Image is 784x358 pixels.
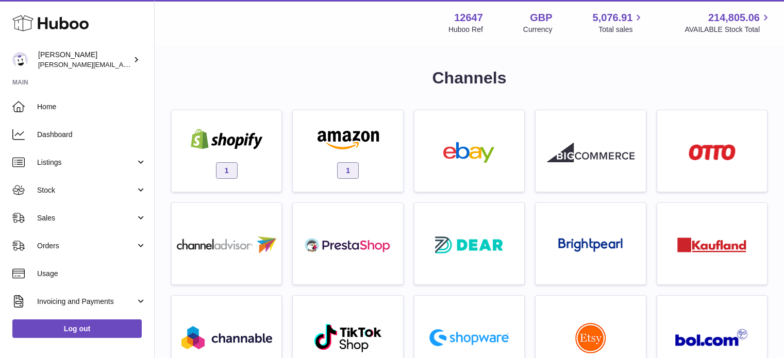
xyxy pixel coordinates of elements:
img: shopify [183,129,271,149]
a: amazon 1 [298,115,397,186]
span: Total sales [598,25,644,35]
img: roseta-kaufland [677,237,746,252]
a: roseta-otto [662,115,762,186]
a: roseta-brightpearl [541,208,640,279]
img: roseta-brightpearl [558,238,623,252]
span: 214,805.06 [708,11,760,25]
h1: Channels [171,67,768,89]
span: Orders [37,241,136,251]
a: 214,805.06 AVAILABLE Stock Total [685,11,772,35]
a: roseta-bigcommerce [541,115,640,186]
a: ebay [420,115,519,186]
img: roseta-channable [181,326,272,349]
span: Stock [37,185,136,195]
a: shopify 1 [177,115,276,186]
img: roseta-channel-advisor [177,236,276,253]
div: [PERSON_NAME] [38,50,131,70]
img: amazon [304,129,392,149]
img: roseta-dear [432,233,506,257]
img: roseta-etsy [575,322,606,353]
a: roseta-channel-advisor [177,208,276,279]
span: Listings [37,158,136,167]
a: roseta-kaufland [662,208,762,279]
img: roseta-prestashop [304,235,392,255]
img: roseta-tiktokshop [313,323,383,353]
span: 5,076.91 [593,11,633,25]
img: roseta-bol [675,329,748,347]
span: 1 [216,162,238,179]
span: Invoicing and Payments [37,297,136,306]
span: Usage [37,269,146,279]
img: roseta-otto [689,144,736,160]
span: AVAILABLE Stock Total [685,25,772,35]
img: roseta-shopware [425,325,513,350]
img: roseta-bigcommerce [547,142,635,163]
strong: 12647 [454,11,483,25]
span: Dashboard [37,130,146,140]
img: ebay [425,142,513,163]
a: roseta-prestashop [298,208,397,279]
span: Sales [37,213,136,223]
span: 1 [337,162,359,179]
a: roseta-dear [420,208,519,279]
span: [PERSON_NAME][EMAIL_ADDRESS][PERSON_NAME][DOMAIN_NAME] [38,60,262,69]
strong: GBP [530,11,552,25]
div: Huboo Ref [448,25,483,35]
a: 5,076.91 Total sales [593,11,645,35]
span: Home [37,102,146,112]
a: Log out [12,319,142,338]
div: Currency [523,25,553,35]
img: peter@pinter.co.uk [12,52,28,67]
